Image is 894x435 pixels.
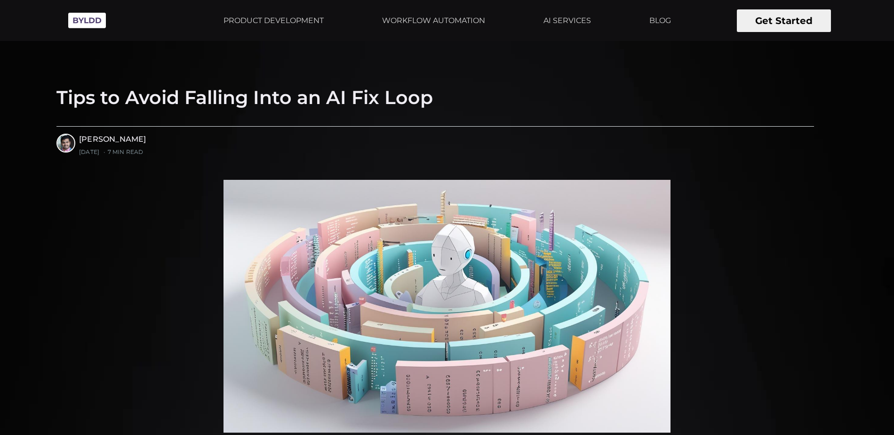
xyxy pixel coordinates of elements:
[538,9,597,32] a: AI SERVICES
[644,9,677,32] a: BLOG
[79,148,99,155] time: [DATE]
[104,148,105,156] span: •
[64,8,111,33] img: Byldd - Product Development Company
[376,9,491,32] a: WORKFLOW AUTOMATION
[737,9,831,32] button: Get Started
[56,86,814,110] h1: Tips to Avoid Falling Into an AI Fix Loop
[57,135,74,152] img: Ayush Singhvi
[102,148,143,155] span: 7 min read
[218,9,329,32] a: PRODUCT DEVELOPMENT
[223,180,670,433] img: Tips to Avoid Falling Into an AI Fix Loop
[79,135,146,144] a: [PERSON_NAME]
